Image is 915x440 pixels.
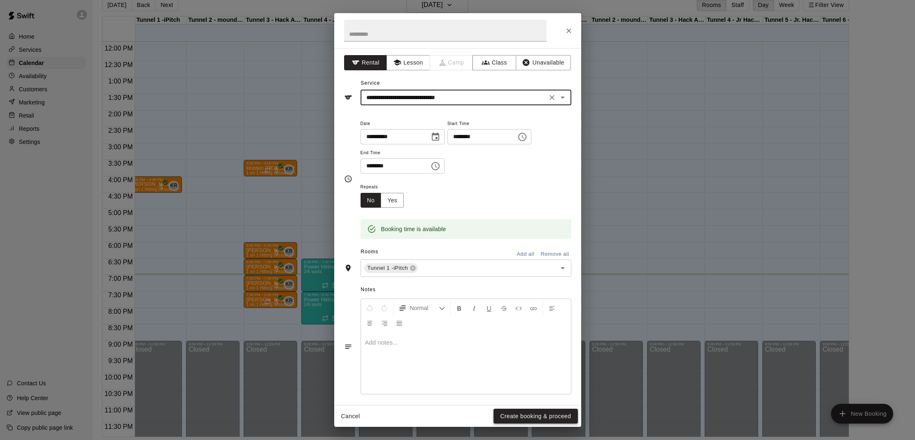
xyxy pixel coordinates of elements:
svg: Service [344,93,352,102]
button: Left Align [545,301,559,315]
span: Service [361,80,380,86]
span: Start Time [447,118,531,130]
button: Insert Link [526,301,540,315]
button: Close [561,23,576,38]
span: Repeats [361,182,411,193]
button: Redo [377,301,391,315]
div: outlined button group [361,193,404,208]
svg: Timing [344,175,352,183]
button: Choose date, selected date is Aug 12, 2025 [427,129,444,145]
button: Create booking & proceed [494,409,577,424]
span: Date [361,118,445,130]
svg: Notes [344,343,352,351]
button: Add all [512,248,539,261]
button: Choose time, selected time is 7:30 PM [427,158,444,174]
span: End Time [361,148,445,159]
button: Remove all [539,248,571,261]
div: Booking time is available [381,222,446,236]
button: Cancel [338,409,364,424]
button: Right Align [377,315,391,330]
span: Normal [410,304,439,312]
svg: Rooms [344,264,352,272]
span: Notes [361,283,571,296]
button: No [361,193,382,208]
button: Format Underline [482,301,496,315]
button: Choose time, selected time is 7:00 PM [514,129,531,145]
span: Rooms [361,249,378,255]
button: Unavailable [516,55,571,70]
span: Tunnel 1 -iPitch [364,264,412,272]
button: Undo [363,301,377,315]
button: Format Strikethrough [497,301,511,315]
button: Open [557,262,568,274]
button: Lesson [386,55,430,70]
button: Class [473,55,516,70]
div: Tunnel 1 -iPitch [364,263,418,273]
button: Format Bold [452,301,466,315]
button: Open [557,92,568,103]
button: Format Italics [467,301,481,315]
button: Yes [381,193,404,208]
button: Clear [546,92,558,103]
span: Camps can only be created in the Services page [430,55,473,70]
button: Insert Code [512,301,526,315]
button: Formatting Options [395,301,449,315]
button: Rental [344,55,387,70]
button: Center Align [363,315,377,330]
button: Justify Align [392,315,406,330]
